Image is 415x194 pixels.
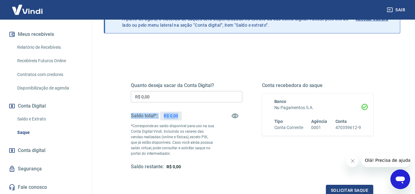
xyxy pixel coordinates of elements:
[361,154,410,167] iframe: Mensagem da empresa
[262,82,374,89] h5: Conta recebedora do saque
[311,119,327,124] span: Agência
[131,164,164,170] h5: Saldo restante:
[15,82,84,94] a: Disponibilização de agenda
[335,119,347,124] span: Conta
[274,105,361,111] h6: Nu Pagamentos S.A.
[346,155,359,167] iframe: Fechar mensagem
[131,113,158,119] h5: Saldo total*:
[15,41,84,54] a: Relatório de Recebíveis
[386,4,408,16] button: Sair
[18,146,45,155] span: Conta digital
[311,124,327,131] h6: 0001
[7,144,84,157] a: Conta digital
[7,181,84,194] a: Fale conosco
[7,99,84,113] button: Conta Digital
[390,169,410,189] iframe: Botão para abrir a janela de mensagens
[274,99,287,104] span: Banco
[131,82,242,89] h5: Quanto deseja sacar da Conta Digital?
[15,68,84,81] a: Contratos com credores
[166,164,181,169] span: R$ 0,00
[4,4,52,9] span: Olá! Precisa de ajuda?
[131,123,214,156] p: *Corresponde ao saldo disponível para uso na sua Conta Digital Vindi. Incluindo os valores das ve...
[15,113,84,125] a: Saldo e Extrato
[15,126,84,139] a: Saque
[164,113,178,119] p: R$ 0,00
[15,55,84,67] a: Recebíveis Futuros Online
[274,119,283,124] span: Tipo
[7,162,84,176] a: Segurança
[274,124,303,131] h6: Conta Corrente
[7,28,84,41] button: Meus recebíveis
[335,124,361,131] h6: 470359612-9
[7,0,47,19] img: Vindi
